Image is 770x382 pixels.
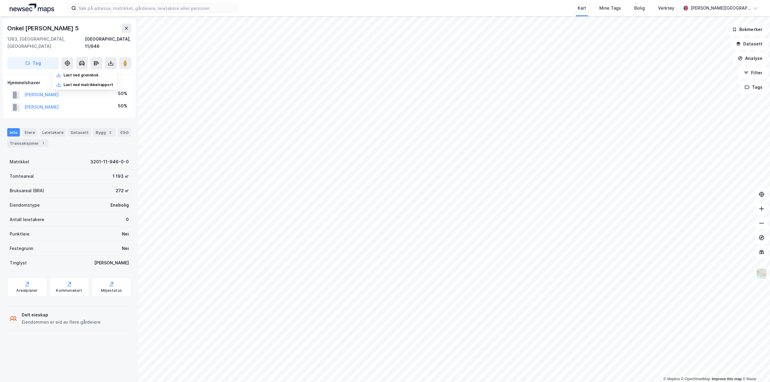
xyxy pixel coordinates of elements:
[126,216,129,223] div: 0
[731,38,768,50] button: Datasett
[93,128,116,137] div: Bygg
[40,128,66,137] div: Leietakere
[10,173,34,180] div: Tomteareal
[7,23,80,33] div: Onkel [PERSON_NAME] 5
[740,353,770,382] iframe: Chat Widget
[7,35,85,50] div: 1363, [GEOGRAPHIC_DATA], [GEOGRAPHIC_DATA]
[681,377,710,381] a: OpenStreetMap
[10,4,54,13] img: logo.a4113a55bc3d86da70a041830d287a7e.svg
[578,5,586,12] div: Kart
[56,288,82,293] div: Kommunekart
[10,216,44,223] div: Antall leietakere
[634,5,645,12] div: Bolig
[22,319,101,326] div: Eiendommen er eid av flere gårdeiere
[733,52,768,64] button: Analyse
[10,187,44,194] div: Bruksareal (BRA)
[118,102,127,109] div: 50%
[658,5,674,12] div: Verktøy
[712,377,742,381] a: Improve this map
[10,259,27,266] div: Tinglyst
[94,259,129,266] div: [PERSON_NAME]
[118,90,127,97] div: 50%
[691,5,751,12] div: [PERSON_NAME][GEOGRAPHIC_DATA]
[22,311,101,319] div: Delt eieskap
[10,245,33,252] div: Festegrunn
[7,128,20,137] div: Info
[10,202,40,209] div: Eiendomstype
[64,82,113,87] div: Last ned matrikkelrapport
[10,158,29,165] div: Matrikkel
[107,129,113,135] div: 2
[122,230,129,238] div: Nei
[101,288,122,293] div: Miljøstatus
[599,5,621,12] div: Mine Tags
[90,158,129,165] div: 3201-11-946-0-0
[68,128,91,137] div: Datasett
[663,377,680,381] a: Mapbox
[16,288,38,293] div: Arealplaner
[118,128,131,137] div: ESG
[756,268,767,279] img: Z
[8,79,131,86] div: Hjemmelshaver
[40,140,46,146] div: 1
[116,187,129,194] div: 272 ㎡
[85,35,131,50] div: [GEOGRAPHIC_DATA], 11/946
[64,73,98,78] div: Last ned grunnbok
[76,4,237,13] input: Søk på adresse, matrikkel, gårdeiere, leietakere eller personer
[7,139,48,147] div: Transaksjoner
[110,202,129,209] div: Enebolig
[10,230,29,238] div: Punktleie
[739,67,768,79] button: Filter
[113,173,129,180] div: 1 193 ㎡
[740,81,768,93] button: Tags
[122,245,129,252] div: Nei
[22,128,37,137] div: Eiere
[727,23,768,35] button: Bokmerker
[7,57,59,69] button: Tag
